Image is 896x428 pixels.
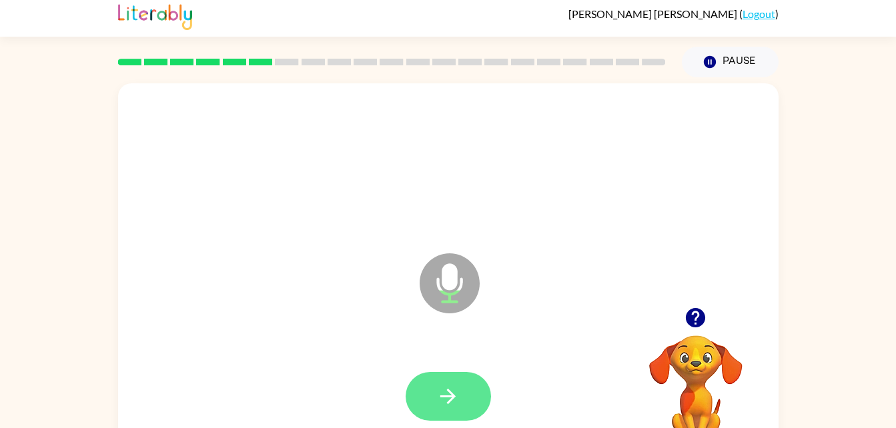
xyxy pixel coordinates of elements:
[568,7,779,20] div: ( )
[743,7,775,20] a: Logout
[568,7,739,20] span: [PERSON_NAME] [PERSON_NAME]
[682,47,779,77] button: Pause
[118,1,192,30] img: Literably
